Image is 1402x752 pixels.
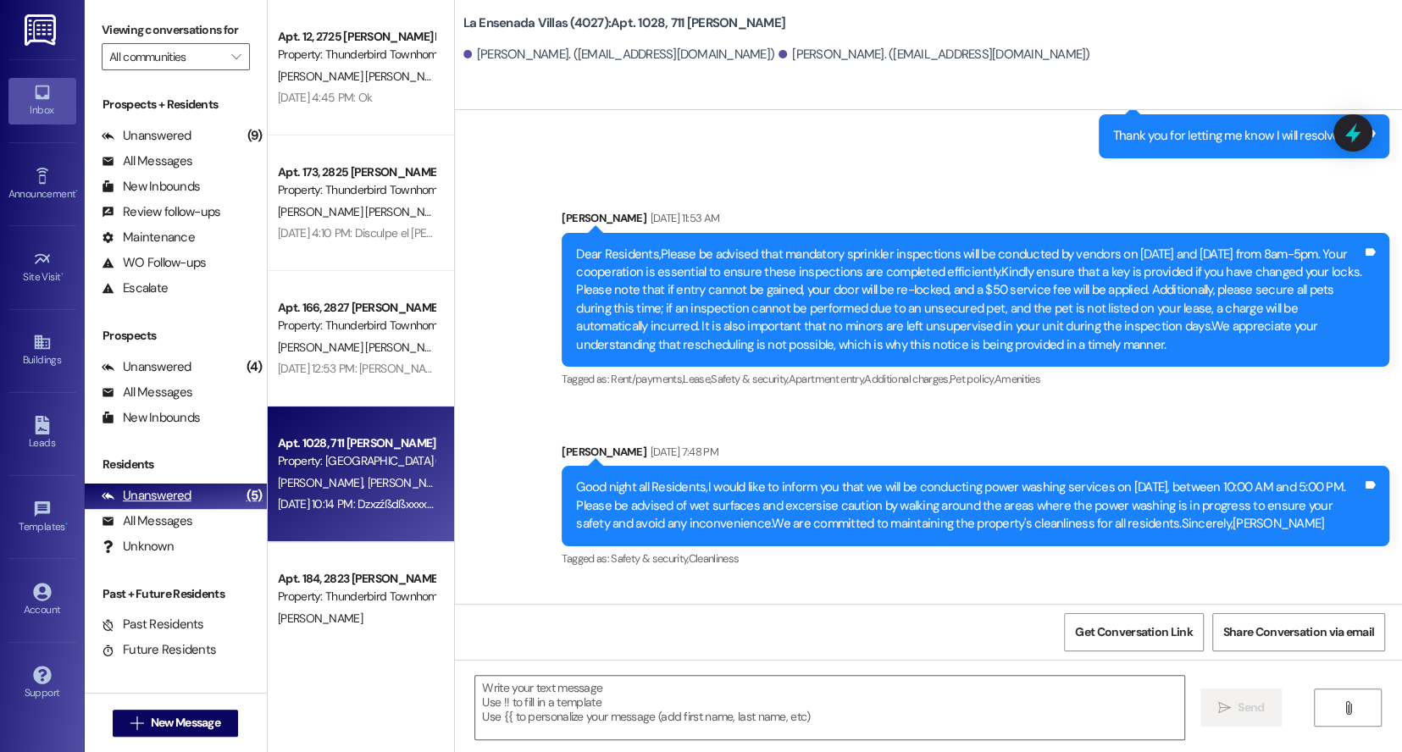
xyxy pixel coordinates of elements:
[102,384,192,401] div: All Messages
[102,127,191,145] div: Unanswered
[1212,613,1385,651] button: Share Conversation via email
[562,546,1389,571] div: Tagged as:
[102,487,191,505] div: Unanswered
[646,443,718,461] div: [DATE] 7:48 PM
[85,327,267,345] div: Prospects
[8,328,76,373] a: Buildings
[278,204,450,219] span: [PERSON_NAME] [PERSON_NAME]
[562,367,1389,391] div: Tagged as:
[1341,701,1354,715] i: 
[242,354,267,380] div: (4)
[8,495,76,540] a: Templates •
[463,46,775,64] div: [PERSON_NAME]. ([EMAIL_ADDRESS][DOMAIN_NAME])
[576,246,1362,355] div: Dear Residents,Please be advised that mandatory sprinkler inspections will be conducted by vendor...
[278,46,435,64] div: Property: Thunderbird Townhomes (4001)
[562,443,1389,467] div: [PERSON_NAME]
[102,616,204,633] div: Past Residents
[8,78,76,124] a: Inbox
[102,17,250,43] label: Viewing conversations for
[278,452,435,470] div: Property: [GEOGRAPHIC_DATA] (4027)
[646,209,719,227] div: [DATE] 11:53 AM
[779,46,1090,64] div: [PERSON_NAME]. ([EMAIL_ADDRESS][DOMAIN_NAME])
[1218,701,1231,715] i: 
[278,434,435,452] div: Apt. 1028, 711 [PERSON_NAME]
[278,570,435,588] div: Apt. 184, 2823 [PERSON_NAME]
[463,14,786,32] b: La Ensenada Villas (4027): Apt. 1028, 711 [PERSON_NAME]
[995,372,1040,386] span: Amenities
[711,372,788,386] span: Safety & security ,
[85,585,267,603] div: Past + Future Residents
[102,358,191,376] div: Unanswered
[243,123,267,149] div: (9)
[102,203,220,221] div: Review follow-ups
[65,518,68,530] span: •
[278,340,455,355] span: [PERSON_NAME] [PERSON_NAME]
[278,475,368,490] span: [PERSON_NAME]
[8,661,76,706] a: Support
[278,361,938,376] div: [DATE] 12:53 PM: [PERSON_NAME]. Muchisimas gracias. Ya gestionamos la instalacion para este proxi...
[278,163,435,181] div: Apt. 173, 2825 [PERSON_NAME]
[102,538,174,556] div: Unknown
[278,69,450,84] span: [PERSON_NAME] [PERSON_NAME]
[1064,613,1203,651] button: Get Conversation Link
[611,372,683,386] span: Rent/payments ,
[789,372,865,386] span: Apartment entry ,
[278,632,460,647] div: [DATE] 3:33 PM: [PERSON_NAME]! 😊
[113,710,238,737] button: New Message
[278,496,465,511] div: [DATE] 10:14 PM: Dzxzźßdßxxxxßxzßdd
[278,90,372,105] div: [DATE] 4:45 PM: Ok
[1200,688,1283,727] button: Send
[61,268,64,280] span: •
[102,641,216,659] div: Future Residents
[102,409,200,427] div: New Inbounds
[367,475,452,490] span: [PERSON_NAME]
[102,178,200,196] div: New Inbounds
[25,14,59,46] img: ResiDesk Logo
[278,181,435,199] div: Property: Thunderbird Townhomes (4001)
[231,50,241,64] i: 
[109,43,223,70] input: All communities
[85,456,267,473] div: Residents
[278,299,435,317] div: Apt. 166, 2827 [PERSON_NAME]
[130,716,143,730] i: 
[950,372,995,386] span: Pet policy ,
[85,96,267,113] div: Prospects + Residents
[102,152,192,170] div: All Messages
[278,225,981,241] div: [DATE] 4:10 PM: Disculpe el [PERSON_NAME] acondicionado no está enfriando me lo puede checar maña...
[75,185,78,197] span: •
[1238,699,1264,716] span: Send
[278,317,435,335] div: Property: Thunderbird Townhomes (4001)
[8,578,76,623] a: Account
[278,28,435,46] div: Apt. 12, 2725 [PERSON_NAME] B
[1075,623,1192,641] span: Get Conversation Link
[102,229,195,246] div: Maintenance
[683,372,711,386] span: Lease ,
[102,279,168,297] div: Escalate
[242,483,267,509] div: (5)
[278,588,435,605] div: Property: Thunderbird Townhomes (4001)
[151,714,220,732] span: New Message
[1113,127,1362,145] div: Thank you for letting me know I will resolve this
[864,372,950,386] span: Additional charges ,
[278,611,363,626] span: [PERSON_NAME]
[689,551,740,566] span: Cleanliness
[102,512,192,530] div: All Messages
[8,411,76,456] a: Leads
[8,245,76,290] a: Site Visit •
[576,478,1362,533] div: Good night all Residents,I would like to inform you that we will be conducting power washing serv...
[102,254,206,272] div: WO Follow-ups
[562,209,1389,233] div: [PERSON_NAME]
[611,551,688,566] span: Safety & security ,
[1223,623,1374,641] span: Share Conversation via email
